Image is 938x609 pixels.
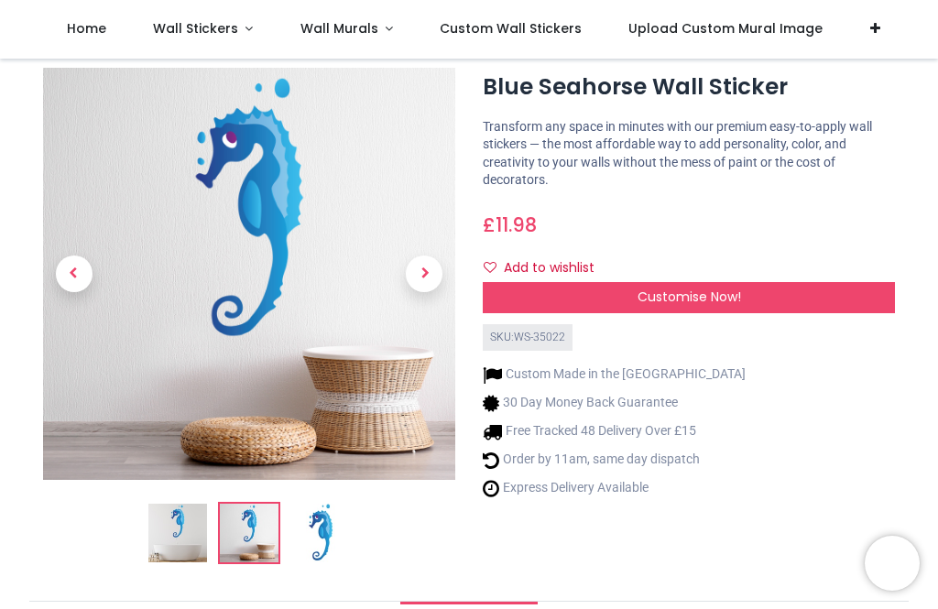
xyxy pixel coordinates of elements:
[440,19,582,38] span: Custom Wall Stickers
[483,324,573,351] div: SKU: WS-35022
[148,504,207,562] img: Blue Seahorse Wall Sticker
[483,118,895,190] p: Transform any space in minutes with our premium easy-to-apply wall stickers — the most affordable...
[483,479,746,498] li: Express Delivery Available
[67,19,106,38] span: Home
[406,256,442,292] span: Next
[628,19,823,38] span: Upload Custom Mural Image
[483,422,746,441] li: Free Tracked 48 Delivery Over £15
[483,365,746,385] li: Custom Made in the [GEOGRAPHIC_DATA]
[865,536,920,591] iframe: Brevo live chat
[43,68,455,480] img: WS-35022-02
[483,253,610,284] button: Add to wishlistAdd to wishlist
[394,130,456,419] a: Next
[496,212,537,238] span: 11.98
[300,19,378,38] span: Wall Murals
[483,212,537,238] span: £
[483,451,746,470] li: Order by 11am, same day dispatch
[153,19,238,38] span: Wall Stickers
[56,256,93,292] span: Previous
[43,130,105,419] a: Previous
[484,261,496,274] i: Add to wishlist
[220,504,278,562] img: WS-35022-02
[483,394,746,413] li: 30 Day Money Back Guarantee
[638,288,741,306] span: Customise Now!
[291,504,350,562] img: WS-35022-03
[483,71,895,103] h1: Blue Seahorse Wall Sticker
